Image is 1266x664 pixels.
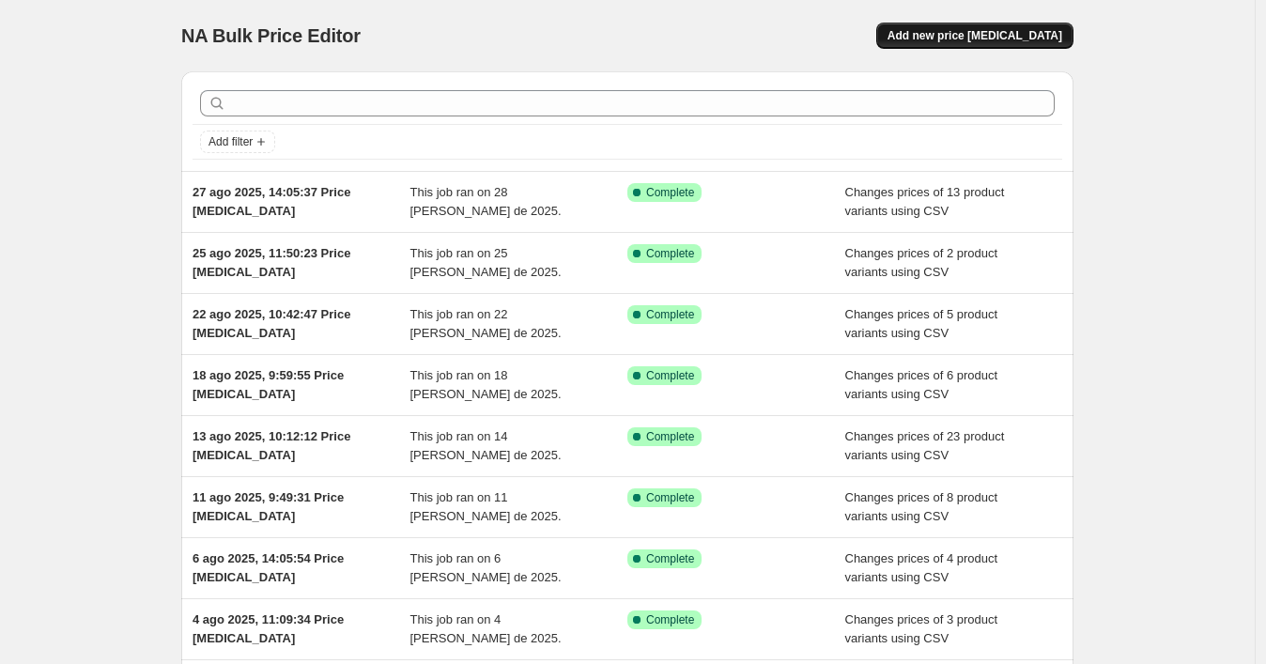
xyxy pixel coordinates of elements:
[410,307,562,340] span: This job ran on 22 [PERSON_NAME] de 2025.
[845,185,1005,218] span: Changes prices of 13 product variants using CSV
[193,490,344,523] span: 11 ago 2025, 9:49:31 Price [MEDICAL_DATA]
[410,490,562,523] span: This job ran on 11 [PERSON_NAME] de 2025.
[410,612,562,645] span: This job ran on 4 [PERSON_NAME] de 2025.
[646,429,694,444] span: Complete
[646,551,694,566] span: Complete
[193,307,350,340] span: 22 ago 2025, 10:42:47 Price [MEDICAL_DATA]
[193,612,344,645] span: 4 ago 2025, 11:09:34 Price [MEDICAL_DATA]
[200,131,275,153] button: Add filter
[646,490,694,505] span: Complete
[193,551,344,584] span: 6 ago 2025, 14:05:54 Price [MEDICAL_DATA]
[193,185,350,218] span: 27 ago 2025, 14:05:37 Price [MEDICAL_DATA]
[845,368,998,401] span: Changes prices of 6 product variants using CSV
[646,185,694,200] span: Complete
[845,490,998,523] span: Changes prices of 8 product variants using CSV
[181,25,361,46] span: NA Bulk Price Editor
[410,551,562,584] span: This job ran on 6 [PERSON_NAME] de 2025.
[410,429,562,462] span: This job ran on 14 [PERSON_NAME] de 2025.
[410,368,562,401] span: This job ran on 18 [PERSON_NAME] de 2025.
[845,307,998,340] span: Changes prices of 5 product variants using CSV
[193,246,350,279] span: 25 ago 2025, 11:50:23 Price [MEDICAL_DATA]
[193,368,344,401] span: 18 ago 2025, 9:59:55 Price [MEDICAL_DATA]
[845,246,998,279] span: Changes prices of 2 product variants using CSV
[410,185,562,218] span: This job ran on 28 [PERSON_NAME] de 2025.
[646,307,694,322] span: Complete
[208,134,253,149] span: Add filter
[876,23,1073,49] button: Add new price [MEDICAL_DATA]
[193,429,350,462] span: 13 ago 2025, 10:12:12 Price [MEDICAL_DATA]
[845,612,998,645] span: Changes prices of 3 product variants using CSV
[845,429,1005,462] span: Changes prices of 23 product variants using CSV
[646,368,694,383] span: Complete
[646,612,694,627] span: Complete
[410,246,562,279] span: This job ran on 25 [PERSON_NAME] de 2025.
[646,246,694,261] span: Complete
[888,28,1062,43] span: Add new price [MEDICAL_DATA]
[845,551,998,584] span: Changes prices of 4 product variants using CSV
